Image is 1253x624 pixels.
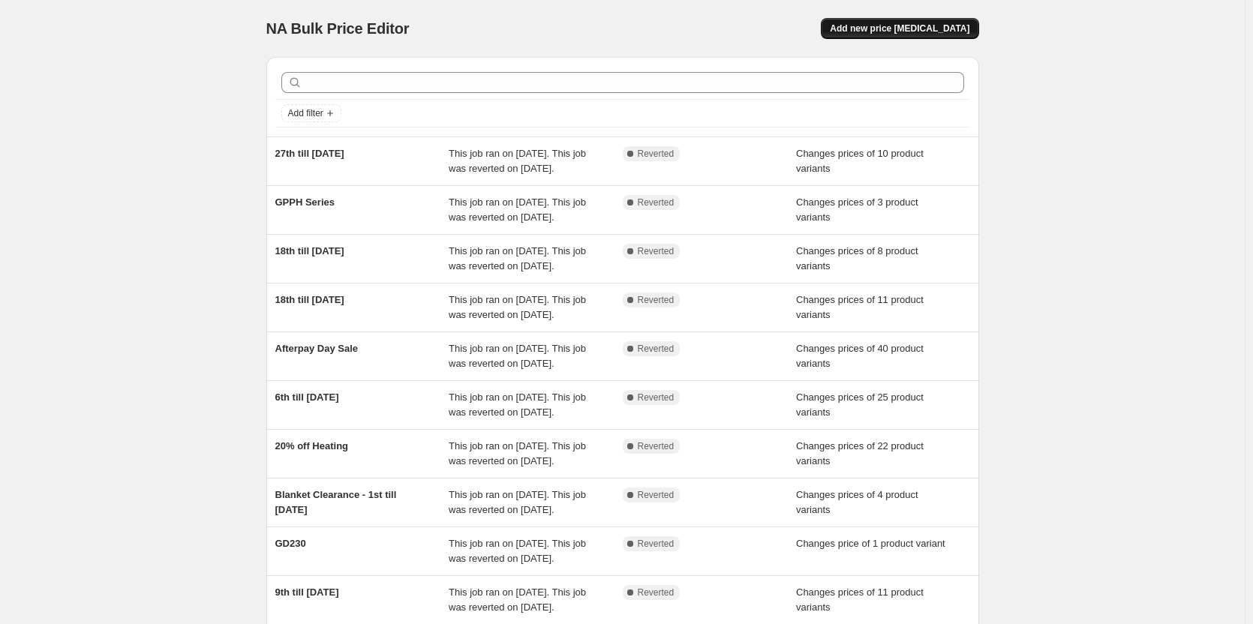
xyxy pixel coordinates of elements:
[796,538,945,549] span: Changes price of 1 product variant
[638,489,675,501] span: Reverted
[796,489,918,515] span: Changes prices of 4 product variants
[449,538,586,564] span: This job ran on [DATE]. This job was reverted on [DATE].
[796,148,924,174] span: Changes prices of 10 product variants
[281,104,341,122] button: Add filter
[275,196,335,208] span: GPPH Series
[638,343,675,355] span: Reverted
[275,538,306,549] span: GD230
[796,294,924,320] span: Changes prices of 11 product variants
[796,391,924,418] span: Changes prices of 25 product variants
[796,440,924,466] span: Changes prices of 22 product variants
[275,245,344,256] span: 18th till [DATE]
[449,343,586,369] span: This job ran on [DATE]. This job was reverted on [DATE].
[638,196,675,208] span: Reverted
[275,391,339,403] span: 6th till [DATE]
[638,391,675,403] span: Reverted
[796,586,924,613] span: Changes prices of 11 product variants
[275,489,397,515] span: Blanket Clearance - 1st till [DATE]
[275,586,339,598] span: 9th till [DATE]
[275,148,344,159] span: 27th till [DATE]
[638,440,675,452] span: Reverted
[796,343,924,369] span: Changes prices of 40 product variants
[449,294,586,320] span: This job ran on [DATE]. This job was reverted on [DATE].
[821,18,978,39] button: Add new price [MEDICAL_DATA]
[449,586,586,613] span: This job ran on [DATE]. This job was reverted on [DATE].
[796,245,918,271] span: Changes prices of 8 product variants
[449,391,586,418] span: This job ran on [DATE]. This job was reverted on [DATE].
[275,440,349,451] span: 20% off Heating
[638,538,675,550] span: Reverted
[638,294,675,306] span: Reverted
[830,22,969,34] span: Add new price [MEDICAL_DATA]
[449,489,586,515] span: This job ran on [DATE]. This job was reverted on [DATE].
[796,196,918,223] span: Changes prices of 3 product variants
[275,343,359,354] span: Afterpay Day Sale
[449,245,586,271] span: This job ran on [DATE]. This job was reverted on [DATE].
[638,148,675,160] span: Reverted
[449,196,586,223] span: This job ran on [DATE]. This job was reverted on [DATE].
[638,245,675,257] span: Reverted
[288,107,323,119] span: Add filter
[449,440,586,466] span: This job ran on [DATE]. This job was reverted on [DATE].
[449,148,586,174] span: This job ran on [DATE]. This job was reverted on [DATE].
[275,294,344,305] span: 18th till [DATE]
[638,586,675,598] span: Reverted
[266,20,410,37] span: NA Bulk Price Editor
